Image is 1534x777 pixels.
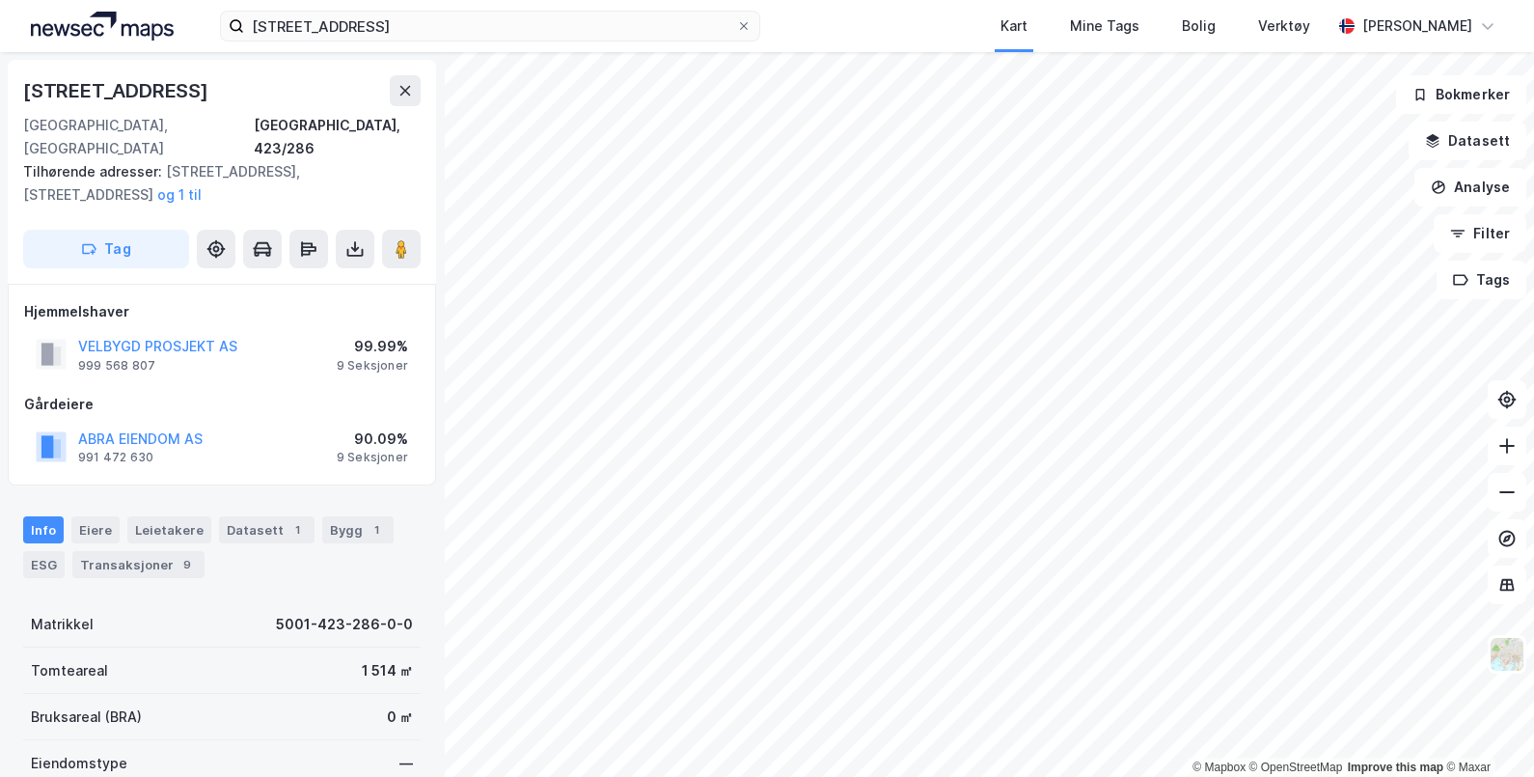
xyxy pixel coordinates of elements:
div: 9 [178,555,197,574]
img: logo.a4113a55bc3d86da70a041830d287a7e.svg [31,12,174,41]
div: 99.99% [337,335,408,358]
div: Bolig [1182,14,1216,38]
div: 1 [288,520,307,540]
div: 999 568 807 [78,358,155,374]
a: Mapbox [1192,761,1246,774]
a: Improve this map [1348,761,1443,774]
div: [GEOGRAPHIC_DATA], 423/286 [254,114,421,160]
input: Søk på adresse, matrikkel, gårdeiere, leietakere eller personer [244,12,736,41]
div: [STREET_ADDRESS] [23,75,212,106]
div: Eiendomstype [31,752,127,775]
span: Tilhørende adresser: [23,163,166,180]
div: Gårdeiere [24,393,420,416]
div: Bygg [322,516,394,543]
button: Bokmerker [1396,75,1526,114]
div: Datasett [219,516,315,543]
button: Datasett [1409,122,1526,160]
button: Tag [23,230,189,268]
div: Kart [1000,14,1027,38]
button: Tags [1437,261,1526,299]
div: Eiere [71,516,120,543]
div: Verktøy [1258,14,1310,38]
div: 9 Seksjoner [337,450,408,465]
div: 991 472 630 [78,450,153,465]
div: 9 Seksjoner [337,358,408,374]
div: Tomteareal [31,659,108,682]
div: 1 514 ㎡ [362,659,413,682]
div: Transaksjoner [72,551,205,578]
div: Matrikkel [31,613,94,636]
div: Leietakere [127,516,211,543]
div: [STREET_ADDRESS], [STREET_ADDRESS] [23,160,405,207]
div: Hjemmelshaver [24,300,420,323]
div: ESG [23,551,65,578]
div: 1 [367,520,386,540]
div: 5001-423-286-0-0 [276,613,413,636]
img: Z [1489,636,1525,673]
div: Bruksareal (BRA) [31,706,142,729]
div: 0 ㎡ [387,706,413,729]
div: [PERSON_NAME] [1362,14,1472,38]
div: 90.09% [337,428,408,451]
button: Analyse [1414,168,1526,207]
div: Info [23,516,64,543]
iframe: Chat Widget [1438,684,1534,777]
div: — [399,752,413,775]
div: [GEOGRAPHIC_DATA], [GEOGRAPHIC_DATA] [23,114,254,160]
div: Mine Tags [1070,14,1139,38]
button: Filter [1434,214,1526,253]
a: OpenStreetMap [1249,761,1343,774]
